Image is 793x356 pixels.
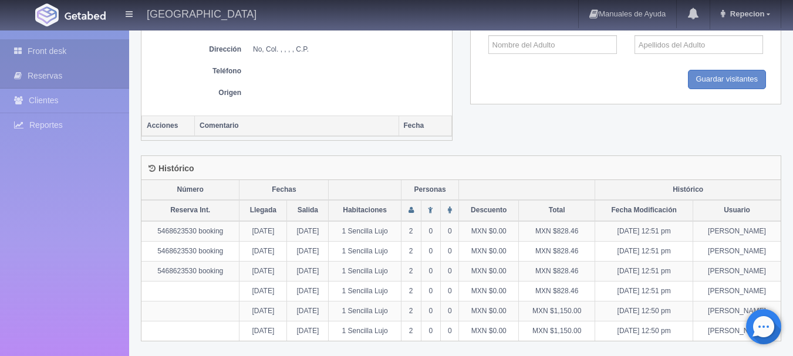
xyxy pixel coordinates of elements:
[688,70,767,89] input: Guardar visitantes
[287,321,329,341] td: [DATE]
[401,282,421,301] td: 2
[253,45,446,55] dd: No, Col. , , , , C.P.
[441,321,459,341] td: 0
[329,261,401,281] td: 1 Sencilla Lujo
[399,116,451,137] th: Fecha
[421,241,441,261] td: 0
[693,221,781,242] td: [PERSON_NAME]
[142,116,195,137] th: Acciones
[329,282,401,301] td: 1 Sencilla Lujo
[421,261,441,281] td: 0
[147,45,241,55] dt: Dirección
[401,261,421,281] td: 2
[65,11,106,20] img: Getabed
[727,9,765,18] span: Repecion
[459,282,519,301] td: MXN $0.00
[519,282,595,301] td: MXN $828.46
[459,301,519,321] td: MXN $0.00
[421,301,441,321] td: 0
[239,321,287,341] td: [DATE]
[195,116,399,137] th: Comentario
[239,180,329,200] th: Fechas
[287,221,329,242] td: [DATE]
[329,301,401,321] td: 1 Sencilla Lujo
[693,241,781,261] td: [PERSON_NAME]
[401,301,421,321] td: 2
[441,221,459,242] td: 0
[239,282,287,301] td: [DATE]
[147,6,257,21] h4: [GEOGRAPHIC_DATA]
[287,282,329,301] td: [DATE]
[595,321,693,341] td: [DATE] 12:50 pm
[287,301,329,321] td: [DATE]
[441,261,459,281] td: 0
[147,88,241,98] dt: Origen
[141,241,239,261] td: 5468623530 booking
[239,241,287,261] td: [DATE]
[693,301,781,321] td: [PERSON_NAME]
[441,282,459,301] td: 0
[141,200,239,221] th: Reserva Int.
[441,301,459,321] td: 0
[595,282,693,301] td: [DATE] 12:51 pm
[147,66,241,76] dt: Teléfono
[401,321,421,341] td: 2
[595,221,693,242] td: [DATE] 12:51 pm
[421,321,441,341] td: 0
[149,164,194,173] h4: Histórico
[459,200,519,221] th: Descuento
[401,180,459,200] th: Personas
[141,261,239,281] td: 5468623530 booking
[459,261,519,281] td: MXN $0.00
[595,180,781,200] th: Histórico
[693,200,781,221] th: Usuario
[141,180,239,200] th: Número
[459,221,519,242] td: MXN $0.00
[519,241,595,261] td: MXN $828.46
[239,301,287,321] td: [DATE]
[401,241,421,261] td: 2
[329,241,401,261] td: 1 Sencilla Lujo
[635,35,763,54] input: Apellidos del Adulto
[329,221,401,242] td: 1 Sencilla Lujo
[595,241,693,261] td: [DATE] 12:51 pm
[329,321,401,341] td: 1 Sencilla Lujo
[239,200,287,221] th: Llegada
[239,221,287,242] td: [DATE]
[287,241,329,261] td: [DATE]
[401,221,421,242] td: 2
[519,261,595,281] td: MXN $828.46
[519,200,595,221] th: Total
[421,282,441,301] td: 0
[519,221,595,242] td: MXN $828.46
[141,221,239,242] td: 5468623530 booking
[693,282,781,301] td: [PERSON_NAME]
[35,4,59,26] img: Getabed
[441,241,459,261] td: 0
[239,261,287,281] td: [DATE]
[421,221,441,242] td: 0
[519,301,595,321] td: MXN $1,150.00
[693,261,781,281] td: [PERSON_NAME]
[595,301,693,321] td: [DATE] 12:50 pm
[488,35,617,54] input: Nombre del Adulto
[459,241,519,261] td: MXN $0.00
[519,321,595,341] td: MXN $1,150.00
[329,200,401,221] th: Habitaciones
[693,321,781,341] td: [PERSON_NAME]
[595,261,693,281] td: [DATE] 12:51 pm
[595,200,693,221] th: Fecha Modificación
[459,321,519,341] td: MXN $0.00
[287,200,329,221] th: Salida
[287,261,329,281] td: [DATE]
